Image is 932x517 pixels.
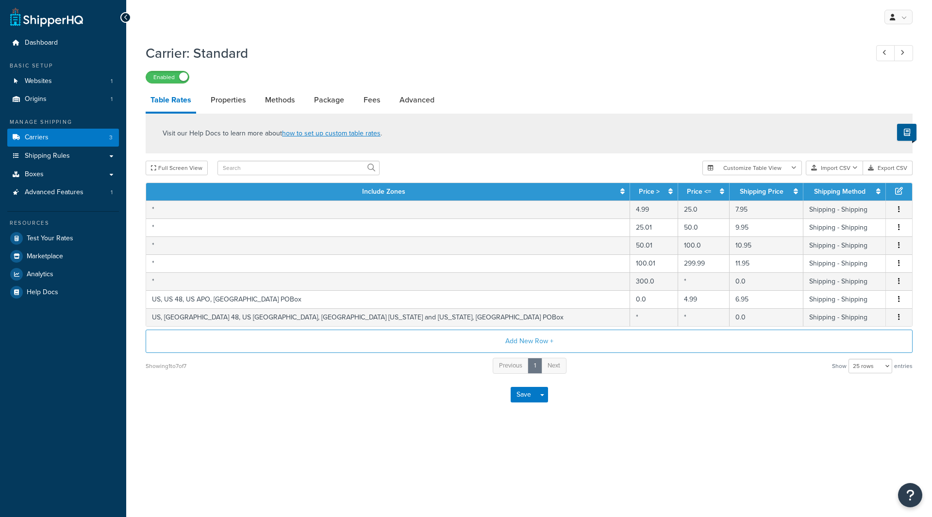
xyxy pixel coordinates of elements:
button: Show Help Docs [897,124,916,141]
span: Next [548,361,560,370]
span: Show [832,359,847,373]
a: Advanced Features1 [7,183,119,201]
span: 3 [109,133,113,142]
button: Customize Table View [702,161,802,175]
td: 9.95 [730,218,803,236]
a: how to set up custom table rates [282,128,381,138]
td: 100.01 [630,254,678,272]
span: Advanced Features [25,188,83,197]
a: Boxes [7,166,119,183]
td: 0.0 [730,308,803,326]
a: Advanced [395,88,439,112]
a: Help Docs [7,284,119,301]
td: 0.0 [730,272,803,290]
td: Shipping - Shipping [803,236,886,254]
span: 1 [111,188,113,197]
td: Shipping - Shipping [803,290,886,308]
button: Add New Row + [146,330,913,353]
td: 6.95 [730,290,803,308]
li: Advanced Features [7,183,119,201]
a: Price > [639,186,660,197]
td: 50.0 [678,218,730,236]
span: Analytics [27,270,53,279]
a: Table Rates [146,88,196,114]
a: Shipping Method [814,186,865,197]
li: Origins [7,90,119,108]
a: Test Your Rates [7,230,119,247]
label: Enabled [146,71,189,83]
li: Websites [7,72,119,90]
a: Price <= [687,186,711,197]
button: Open Resource Center [898,483,922,507]
a: Shipping Price [740,186,783,197]
a: Marketplace [7,248,119,265]
a: Carriers3 [7,129,119,147]
div: Basic Setup [7,62,119,70]
a: Package [309,88,349,112]
button: Import CSV [806,161,863,175]
a: Websites1 [7,72,119,90]
td: 0.0 [630,290,678,308]
a: Origins1 [7,90,119,108]
td: Shipping - Shipping [803,218,886,236]
span: Origins [25,95,47,103]
div: Showing 1 to 7 of 7 [146,359,186,373]
span: 1 [111,95,113,103]
span: Boxes [25,170,44,179]
a: Methods [260,88,300,112]
td: 4.99 [678,290,730,308]
a: Fees [359,88,385,112]
button: Export CSV [863,161,913,175]
td: 299.99 [678,254,730,272]
button: Save [511,387,537,402]
span: Previous [499,361,522,370]
button: Full Screen View [146,161,208,175]
td: 4.99 [630,200,678,218]
a: Properties [206,88,250,112]
td: 300.0 [630,272,678,290]
input: Search [217,161,380,175]
p: Visit our Help Docs to learn more about . [163,128,382,139]
a: Previous [493,358,529,374]
a: Analytics [7,266,119,283]
a: Shipping Rules [7,147,119,165]
a: 1 [528,358,542,374]
div: Resources [7,219,119,227]
td: Shipping - Shipping [803,200,886,218]
td: US, [GEOGRAPHIC_DATA] 48, US [GEOGRAPHIC_DATA], [GEOGRAPHIC_DATA] [US_STATE] and [US_STATE], [GEO... [146,308,630,326]
td: Shipping - Shipping [803,308,886,326]
td: Shipping - Shipping [803,272,886,290]
a: Previous Record [876,45,895,61]
li: Carriers [7,129,119,147]
td: 25.01 [630,218,678,236]
h1: Carrier: Standard [146,44,858,63]
td: Shipping - Shipping [803,254,886,272]
span: Test Your Rates [27,234,73,243]
a: Dashboard [7,34,119,52]
a: Next Record [894,45,913,61]
td: 11.95 [730,254,803,272]
td: US, US 48, US APO, [GEOGRAPHIC_DATA] POBox [146,290,630,308]
div: Manage Shipping [7,118,119,126]
a: Next [541,358,566,374]
a: Include Zones [362,186,405,197]
td: 100.0 [678,236,730,254]
td: 50.01 [630,236,678,254]
td: 10.95 [730,236,803,254]
span: Websites [25,77,52,85]
td: 7.95 [730,200,803,218]
span: 1 [111,77,113,85]
td: 25.0 [678,200,730,218]
span: Carriers [25,133,49,142]
span: Dashboard [25,39,58,47]
span: Marketplace [27,252,63,261]
span: entries [894,359,913,373]
span: Shipping Rules [25,152,70,160]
